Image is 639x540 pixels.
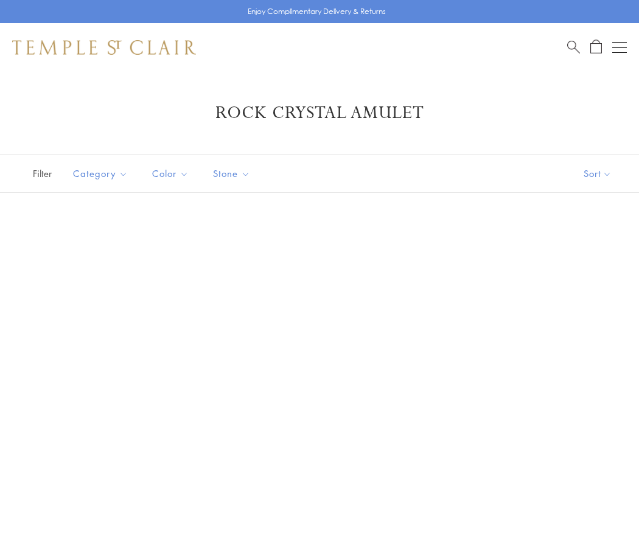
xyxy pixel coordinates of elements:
[248,5,386,18] p: Enjoy Complimentary Delivery & Returns
[12,40,196,55] img: Temple St. Clair
[556,155,639,192] button: Show sort by
[567,40,580,55] a: Search
[590,40,602,55] a: Open Shopping Bag
[612,40,627,55] button: Open navigation
[204,160,259,187] button: Stone
[143,160,198,187] button: Color
[64,160,137,187] button: Category
[30,102,609,124] h1: Rock Crystal Amulet
[67,166,137,181] span: Category
[146,166,198,181] span: Color
[207,166,259,181] span: Stone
